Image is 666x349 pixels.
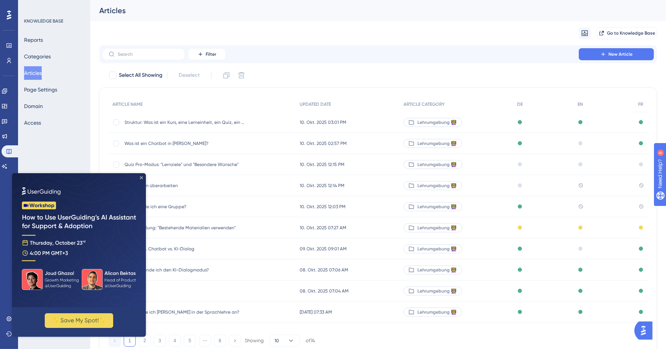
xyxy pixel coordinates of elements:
[578,101,583,107] span: EN
[24,33,43,47] button: Reports
[24,50,51,63] button: Categories
[52,4,55,10] div: 8
[579,48,654,60] button: New Article
[24,99,43,113] button: Domain
[300,101,331,107] span: UPDATED DATE
[404,101,445,107] span: ARTICLE CATEGORY
[128,3,131,6] div: Close Preview
[300,140,347,146] span: 10. Okt. 2025 02:57 PM
[417,309,457,315] span: Lehrumgebung 👩🏼‍🏫
[139,335,151,347] button: 2
[179,71,200,80] span: Deselect
[199,335,211,347] button: ⋯
[24,18,63,24] div: KNOWLEDGE BASE
[417,162,457,168] span: Lehrumgebung 👩🏼‍🏫
[597,27,657,39] button: Go to Knowledge Base
[99,5,638,16] div: Articles
[119,71,162,80] span: Select All Showing
[124,119,245,125] span: Struktur: Was ist ein Kurs, eine Lerneinheit, ein Quiz, ein KI-Dialog und ein Chatbot?
[124,140,245,146] span: Was ist ein Chatbot in [PERSON_NAME]?
[306,337,315,344] div: of 74
[300,183,344,189] span: 10. Okt. 2025 12:14 PM
[206,51,216,57] span: Filter
[124,267,245,273] span: Wie verwende ich den KI-Dialogmodus?
[417,267,457,273] span: Lehrumgebung 👩🏼‍🏫
[124,183,245,189] span: Quizfragen überarbeiten
[24,66,42,80] button: Articles
[300,288,349,294] span: 08. Okt. 2025 07:04 AM
[417,246,457,252] span: Lehrumgebung 👩🏼‍🏫
[118,52,179,57] input: Search
[245,337,264,344] div: Showing
[300,267,348,273] span: 08. Okt. 2025 07:06 AM
[607,30,655,36] span: Go to Knowledge Base
[634,319,657,342] iframe: UserGuiding AI Assistant Launcher
[124,246,245,252] span: KI-Tutor vs. Chatbot vs. KI-Dialog
[154,335,166,347] button: 3
[33,140,101,155] button: ✨ Save My Spot!✨
[300,204,346,210] span: 10. Okt. 2025 12:03 PM
[300,162,344,168] span: 10. Okt. 2025 12:15 PM
[275,338,279,344] span: 10
[417,204,457,210] span: Lehrumgebung 👩🏼‍🏫
[300,246,347,252] span: 09. Okt. 2025 09:01 AM
[214,335,226,347] button: 8
[112,101,143,107] span: ARTICLE NAME
[638,101,643,107] span: FR
[124,288,245,294] span: KI-Tutor
[417,119,457,125] span: Lehrumgebung 👩🏼‍🏫
[608,51,633,57] span: New Article
[300,119,346,125] span: 10. Okt. 2025 03:01 PM
[417,183,457,189] span: Lehrumgebung 👩🏼‍🏫
[517,101,523,107] span: DE
[300,309,332,315] span: [DATE] 07:33 AM
[417,288,457,294] span: Lehrumgebung 👩🏼‍🏫
[24,83,57,96] button: Page Settings
[24,116,41,130] button: Access
[270,335,300,347] button: 10
[417,225,457,231] span: Lehrumgebung 👩🏼‍🏫
[124,335,136,347] button: 1
[300,225,346,231] span: 10. Okt. 2025 07:27 AM
[184,335,196,347] button: 5
[124,309,245,315] span: Wie wende ich [PERSON_NAME] in der Sprachlehre an?
[172,69,206,82] button: Deselect
[188,48,226,60] button: Filter
[18,2,47,11] span: Need Help?
[124,225,245,231] span: Quizerstellung: "Bestehende Materialien verwenden"
[124,204,245,210] span: Wie erstelle ich eine Gruppe?
[417,140,457,146] span: Lehrumgebung 👩🏼‍🏫
[124,162,245,168] span: Quiz Pro-Modus: "Lernziele" und "Besondere Wünsche"
[169,335,181,347] button: 4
